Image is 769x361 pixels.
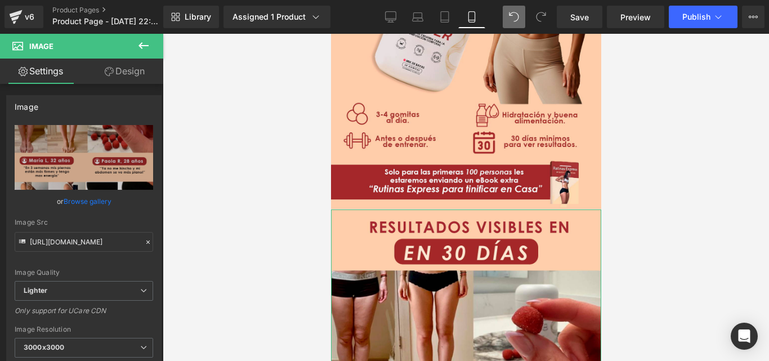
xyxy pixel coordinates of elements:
[15,269,153,277] div: Image Quality
[404,6,431,28] a: Laptop
[163,6,219,28] a: New Library
[431,6,458,28] a: Tablet
[64,191,111,211] a: Browse gallery
[233,11,321,23] div: Assigned 1 Product
[15,96,38,112] div: Image
[23,10,37,24] div: v6
[620,11,651,23] span: Preview
[682,12,710,21] span: Publish
[458,6,485,28] a: Mobile
[15,219,153,226] div: Image Src
[29,42,53,51] span: Image
[24,286,47,295] b: Lighter
[52,17,160,26] span: Product Page - [DATE] 22:21:03
[15,232,153,252] input: Link
[669,6,737,28] button: Publish
[15,306,153,323] div: Only support for UCare CDN
[742,6,764,28] button: More
[84,59,166,84] a: Design
[24,343,64,351] b: 3000x3000
[377,6,404,28] a: Desktop
[15,195,153,207] div: or
[52,6,182,15] a: Product Pages
[731,323,758,350] div: Open Intercom Messenger
[5,6,43,28] a: v6
[503,6,525,28] button: Undo
[607,6,664,28] a: Preview
[185,12,211,22] span: Library
[570,11,589,23] span: Save
[530,6,552,28] button: Redo
[15,326,153,333] div: Image Resolution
